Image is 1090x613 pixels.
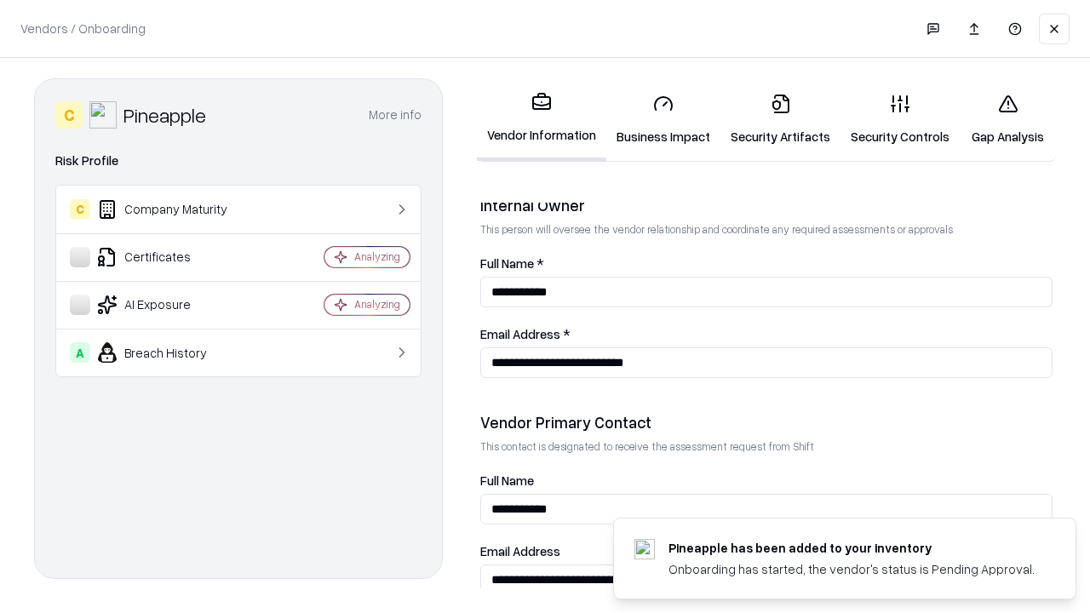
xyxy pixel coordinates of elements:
img: Pineapple [89,101,117,129]
p: Vendors / Onboarding [20,20,146,37]
div: C [55,101,83,129]
div: Company Maturity [70,199,273,220]
a: Vendor Information [477,78,606,161]
div: C [70,199,90,220]
div: Analyzing [354,297,400,312]
label: Email Address * [480,328,1053,341]
div: A [70,342,90,363]
a: Security Artifacts [720,80,840,159]
div: Pineapple [123,101,206,129]
div: AI Exposure [70,295,273,315]
div: Onboarding has started, the vendor's status is Pending Approval. [668,560,1035,578]
label: Full Name [480,474,1053,487]
div: Vendor Primary Contact [480,412,1053,433]
div: Internal Owner [480,195,1053,215]
div: Breach History [70,342,273,363]
label: Email Address [480,545,1053,558]
div: Certificates [70,247,273,267]
div: Pineapple has been added to your inventory [668,539,1035,557]
img: pineappleenergy.com [634,539,655,559]
button: More info [369,100,422,130]
div: Risk Profile [55,151,422,171]
a: Gap Analysis [960,80,1056,159]
a: Security Controls [840,80,960,159]
a: Business Impact [606,80,720,159]
p: This person will oversee the vendor relationship and coordinate any required assessments or appro... [480,222,1053,237]
p: This contact is designated to receive the assessment request from Shift [480,439,1053,454]
div: Analyzing [354,249,400,264]
label: Full Name * [480,257,1053,270]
